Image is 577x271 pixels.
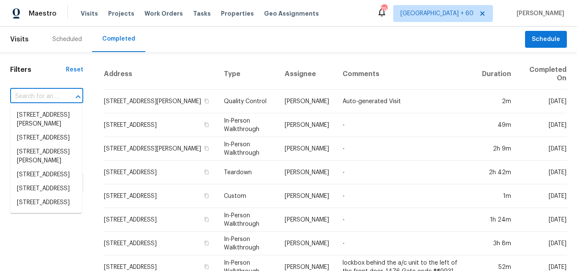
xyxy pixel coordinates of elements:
[336,90,475,113] td: Auto-generated Visit
[103,232,217,255] td: [STREET_ADDRESS]
[103,184,217,208] td: [STREET_ADDRESS]
[103,59,217,90] th: Address
[103,161,217,184] td: [STREET_ADDRESS]
[66,66,83,74] div: Reset
[217,113,278,137] td: In-Person Walkthrough
[203,121,210,129] button: Copy Address
[203,145,210,152] button: Copy Address
[518,208,567,232] td: [DATE]
[381,5,387,14] div: 791
[278,59,336,90] th: Assignee
[203,239,210,247] button: Copy Address
[518,161,567,184] td: [DATE]
[518,90,567,113] td: [DATE]
[336,232,475,255] td: -
[193,11,211,16] span: Tasks
[217,184,278,208] td: Custom
[10,196,82,210] li: [STREET_ADDRESS]
[221,9,254,18] span: Properties
[400,9,474,18] span: [GEOGRAPHIC_DATA] + 60
[72,91,84,103] button: Close
[475,232,518,255] td: 3h 8m
[144,9,183,18] span: Work Orders
[518,137,567,161] td: [DATE]
[518,59,567,90] th: Completed On
[336,137,475,161] td: -
[10,90,60,103] input: Search for an address...
[102,35,135,43] div: Completed
[10,168,82,182] li: [STREET_ADDRESS]
[475,137,518,161] td: 2h 9m
[475,161,518,184] td: 2h 42m
[203,216,210,223] button: Copy Address
[10,108,82,131] li: [STREET_ADDRESS][PERSON_NAME]
[278,208,336,232] td: [PERSON_NAME]
[103,208,217,232] td: [STREET_ADDRESS]
[52,35,82,44] div: Scheduled
[336,184,475,208] td: -
[203,192,210,200] button: Copy Address
[518,113,567,137] td: [DATE]
[336,113,475,137] td: -
[336,59,475,90] th: Comments
[278,184,336,208] td: [PERSON_NAME]
[217,59,278,90] th: Type
[532,34,560,45] span: Schedule
[278,90,336,113] td: [PERSON_NAME]
[217,208,278,232] td: In-Person Walkthrough
[264,9,319,18] span: Geo Assignments
[278,232,336,255] td: [PERSON_NAME]
[336,208,475,232] td: -
[81,9,98,18] span: Visits
[475,208,518,232] td: 1h 24m
[10,66,66,74] h1: Filters
[29,9,57,18] span: Maestro
[10,145,82,168] li: [STREET_ADDRESS][PERSON_NAME]
[217,90,278,113] td: Quality Control
[108,9,134,18] span: Projects
[10,131,82,145] li: [STREET_ADDRESS]
[203,97,210,105] button: Copy Address
[217,137,278,161] td: In-Person Walkthrough
[217,232,278,255] td: In-Person Walkthrough
[278,137,336,161] td: [PERSON_NAME]
[278,161,336,184] td: [PERSON_NAME]
[103,90,217,113] td: [STREET_ADDRESS][PERSON_NAME]
[525,31,567,48] button: Schedule
[518,232,567,255] td: [DATE]
[103,113,217,137] td: [STREET_ADDRESS]
[10,210,82,233] li: [STREET_ADDRESS][PERSON_NAME]
[217,161,278,184] td: Teardown
[10,30,29,49] span: Visits
[10,182,82,196] li: [STREET_ADDRESS]
[203,263,210,271] button: Copy Address
[475,59,518,90] th: Duration
[203,168,210,176] button: Copy Address
[475,184,518,208] td: 1m
[336,161,475,184] td: -
[475,113,518,137] td: 49m
[518,184,567,208] td: [DATE]
[475,90,518,113] td: 2m
[103,137,217,161] td: [STREET_ADDRESS][PERSON_NAME]
[278,113,336,137] td: [PERSON_NAME]
[513,9,564,18] span: [PERSON_NAME]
